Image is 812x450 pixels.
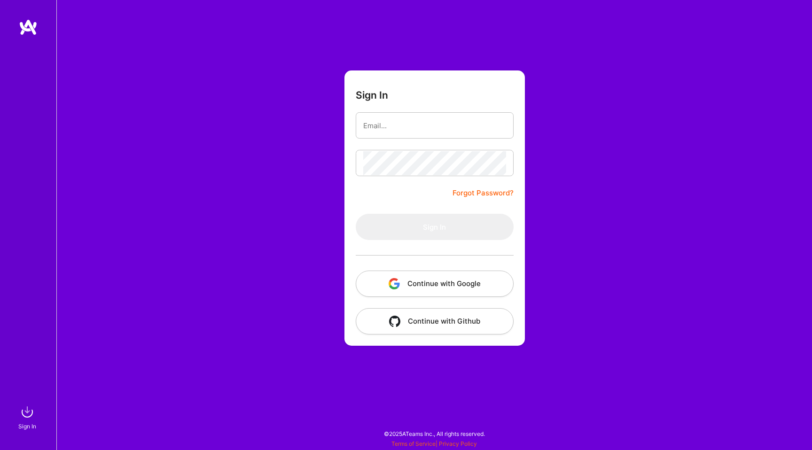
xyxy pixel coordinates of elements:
[391,440,477,447] span: |
[389,316,400,327] img: icon
[356,271,514,297] button: Continue with Google
[356,308,514,334] button: Continue with Github
[389,278,400,289] img: icon
[439,440,477,447] a: Privacy Policy
[391,440,436,447] a: Terms of Service
[18,403,37,421] img: sign in
[56,422,812,445] div: © 2025 ATeams Inc., All rights reserved.
[356,89,388,101] h3: Sign In
[18,421,36,431] div: Sign In
[19,19,38,36] img: logo
[453,187,514,199] a: Forgot Password?
[356,214,514,240] button: Sign In
[363,114,506,138] input: Email...
[20,403,37,431] a: sign inSign In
